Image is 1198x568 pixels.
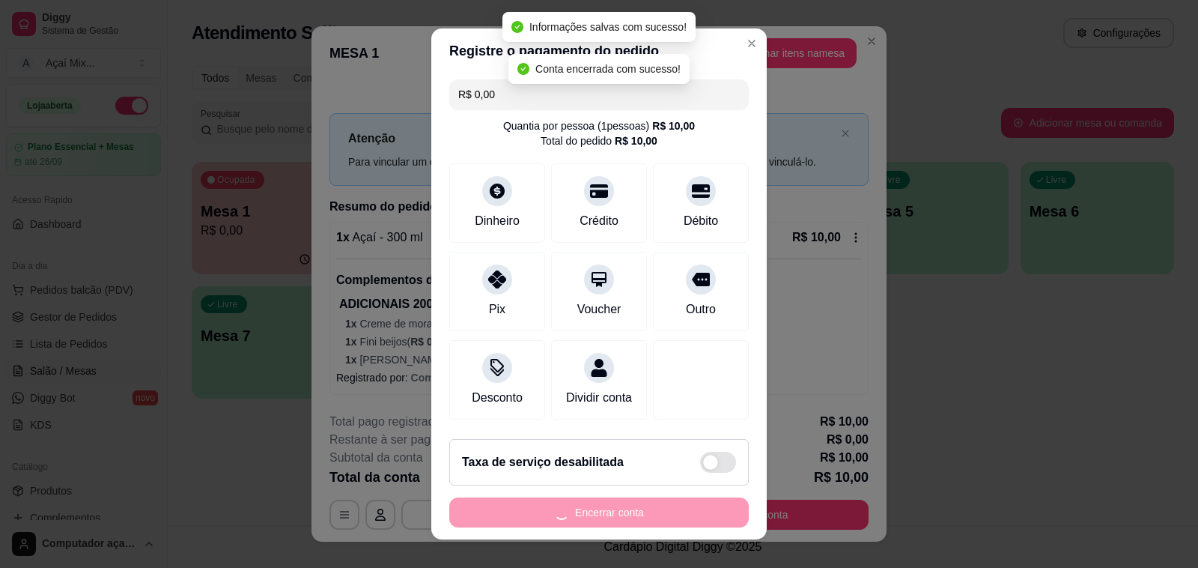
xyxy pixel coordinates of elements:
div: Pix [489,300,505,318]
div: Quantia por pessoa ( 1 pessoas) [503,118,695,133]
div: Total do pedido [541,133,657,148]
input: Ex.: hambúrguer de cordeiro [458,79,740,109]
button: Close [740,31,764,55]
div: Dinheiro [475,212,520,230]
h2: Taxa de serviço desabilitada [462,453,624,471]
span: check-circle [511,21,523,33]
div: Crédito [580,212,618,230]
span: check-circle [517,63,529,75]
header: Registre o pagamento do pedido [431,28,767,73]
div: R$ 10,00 [615,133,657,148]
div: Desconto [472,389,523,407]
div: R$ 10,00 [652,118,695,133]
div: Voucher [577,300,621,318]
div: Outro [686,300,716,318]
div: Dividir conta [566,389,632,407]
span: Informações salvas com sucesso! [529,21,687,33]
span: Conta encerrada com sucesso! [535,63,681,75]
div: Débito [684,212,718,230]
